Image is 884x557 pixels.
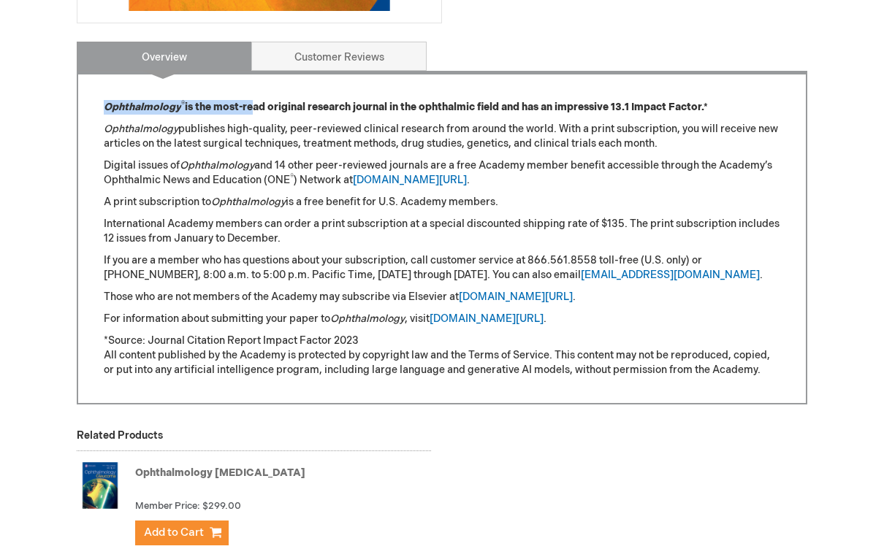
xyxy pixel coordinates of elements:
[135,466,305,479] a: Ophthalmology [MEDICAL_DATA]
[104,158,780,188] p: Digital issues of and 14 other peer-reviewed journals are a free Academy member benefit accessibl...
[135,520,229,545] button: Add to Cart
[104,101,708,113] strong: is the most-read original research journal in the ophthalmic field and has an impressive 13.1 Imp...
[104,334,780,348] p: *Source: Journal Citation Report Impact Factor 2023
[104,253,780,283] p: If you are a member who has questions about your subscription, call customer service at 866.561.8...
[104,100,780,377] div: All content published by the Academy is protected by copyright law and the Terms of Service. This...
[77,456,123,515] img: Ophthalmology Glaucoma
[330,312,405,325] em: Ophthalmology
[77,42,252,71] a: Overview
[459,291,573,303] a: [DOMAIN_NAME][URL]
[104,123,178,135] em: Ophthalmology
[104,312,780,326] p: For information about submitting your paper to , visit .
[104,195,780,210] p: A print subscription to is a free benefit for U.S. Academy members.
[144,526,204,539] span: Add to Cart
[430,312,544,325] a: [DOMAIN_NAME][URL]
[353,174,467,186] a: [DOMAIN_NAME][URL]
[290,173,294,182] sup: ®
[104,217,780,246] p: International Academy members can order a print subscription at a special discounted shipping rat...
[581,269,760,281] a: [EMAIL_ADDRESS][DOMAIN_NAME]
[104,101,181,113] em: Ophthalmology
[251,42,427,71] a: Customer Reviews
[135,499,200,513] strong: Member Price:
[180,159,254,172] em: Ophthalmology
[104,122,780,151] p: publishes high-quality, peer-reviewed clinical research from around the world. With a print subsc...
[202,499,241,513] span: $299.00
[104,290,780,304] p: Those who are not members of the Academy may subscribe via Elsevier at .
[77,429,163,442] strong: Related Products
[211,196,286,208] em: Ophthalmology
[181,100,185,109] sup: ®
